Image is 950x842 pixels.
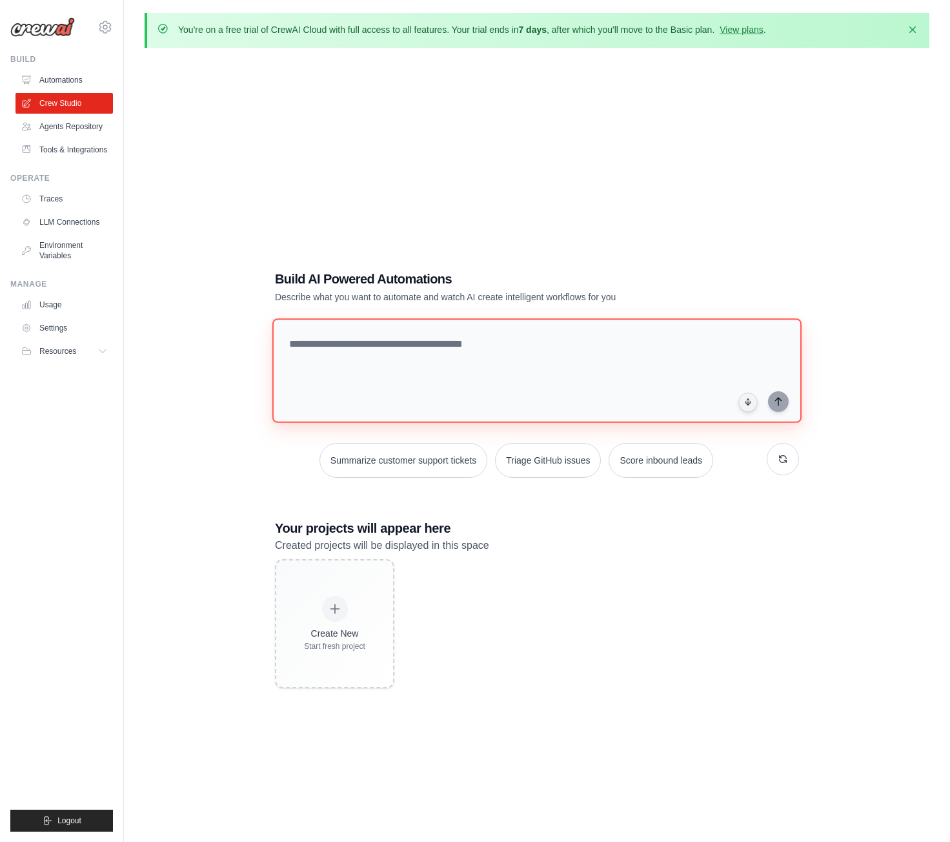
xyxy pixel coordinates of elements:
[178,23,766,36] p: You're on a free trial of CrewAI Cloud with full access to all features. Your trial ends in , aft...
[15,341,113,362] button: Resources
[10,17,75,37] img: Logo
[720,25,763,35] a: View plans
[15,235,113,266] a: Environment Variables
[495,443,601,478] button: Triage GitHub issues
[15,139,113,160] a: Tools & Integrations
[15,116,113,137] a: Agents Repository
[15,93,113,114] a: Crew Studio
[15,70,113,90] a: Automations
[319,443,487,478] button: Summarize customer support tickets
[15,212,113,232] a: LLM Connections
[304,641,365,652] div: Start fresh project
[275,537,799,554] p: Created projects will be displayed in this space
[738,393,758,412] button: Click to speak your automation idea
[275,291,709,303] p: Describe what you want to automate and watch AI create intelligent workflows for you
[15,318,113,338] a: Settings
[10,173,113,183] div: Operate
[15,294,113,315] a: Usage
[304,627,365,640] div: Create New
[10,279,113,289] div: Manage
[275,270,709,288] h1: Build AI Powered Automations
[39,346,76,356] span: Resources
[767,443,799,475] button: Get new suggestions
[518,25,547,35] strong: 7 days
[10,54,113,65] div: Build
[609,443,713,478] button: Score inbound leads
[15,189,113,209] a: Traces
[275,519,799,537] h3: Your projects will appear here
[10,810,113,832] button: Logout
[57,816,81,826] span: Logout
